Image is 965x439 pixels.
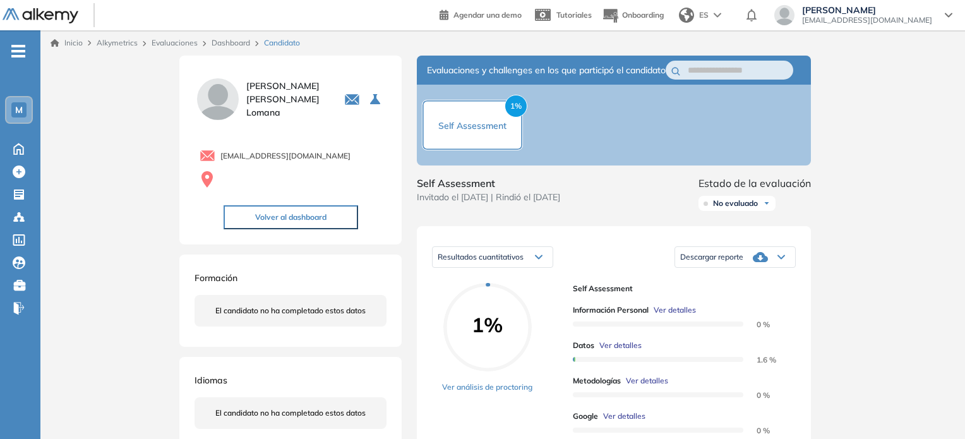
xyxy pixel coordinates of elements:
span: Idiomas [195,375,227,386]
span: Ver detalles [599,340,642,351]
span: Evaluaciones y challenges en los que participó el candidato [427,64,666,77]
span: Ver detalles [654,304,696,316]
span: Ver detalles [603,411,645,422]
span: Metodologías [573,375,621,387]
span: [EMAIL_ADDRESS][DOMAIN_NAME] [802,15,932,25]
span: M [15,105,23,115]
span: Self Assessment [438,120,506,131]
span: [EMAIL_ADDRESS][DOMAIN_NAME] [220,150,351,162]
img: world [679,8,694,23]
span: Resultados cuantitativos [438,252,524,262]
span: Descargar reporte [680,252,743,262]
span: Alkymetrics [97,38,138,47]
span: Agendar una demo [453,10,522,20]
button: Ver detalles [594,340,642,351]
span: Tutoriales [556,10,592,20]
i: - [11,50,25,52]
img: PROFILE_MENU_LOGO_USER [195,76,241,123]
span: El candidato no ha completado estos datos [215,305,366,316]
span: 1.6 % [741,355,776,364]
button: Ver detalles [598,411,645,422]
span: Candidato [264,37,300,49]
img: arrow [714,13,721,18]
span: Invitado el [DATE] | Rindió el [DATE] [417,191,560,204]
img: Logo [3,8,78,24]
span: 1% [505,95,527,117]
span: [PERSON_NAME] [PERSON_NAME] Lomana [246,80,329,119]
span: 0 % [741,390,770,400]
span: [PERSON_NAME] [802,5,932,15]
span: Google [573,411,598,422]
button: Ver detalles [649,304,696,316]
span: 0 % [741,320,770,329]
span: Formación [195,272,237,284]
span: Self Assessment [573,283,786,294]
span: Datos [573,340,594,351]
a: Dashboard [212,38,250,47]
a: Inicio [51,37,83,49]
span: Self Assessment [417,176,560,191]
span: 0 % [741,426,770,435]
button: Onboarding [602,2,664,29]
span: Información personal [573,304,649,316]
span: El candidato no ha completado estos datos [215,407,366,419]
span: Estado de la evaluación [698,176,811,191]
span: ES [699,9,709,21]
span: No evaluado [713,198,758,208]
a: Evaluaciones [152,38,198,47]
span: 1% [443,315,532,335]
span: Onboarding [622,10,664,20]
a: Agendar una demo [440,6,522,21]
span: Ver detalles [626,375,668,387]
button: Volver al dashboard [224,205,358,229]
button: Ver detalles [621,375,668,387]
img: Ícono de flecha [763,200,770,207]
a: Ver análisis de proctoring [442,382,532,393]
